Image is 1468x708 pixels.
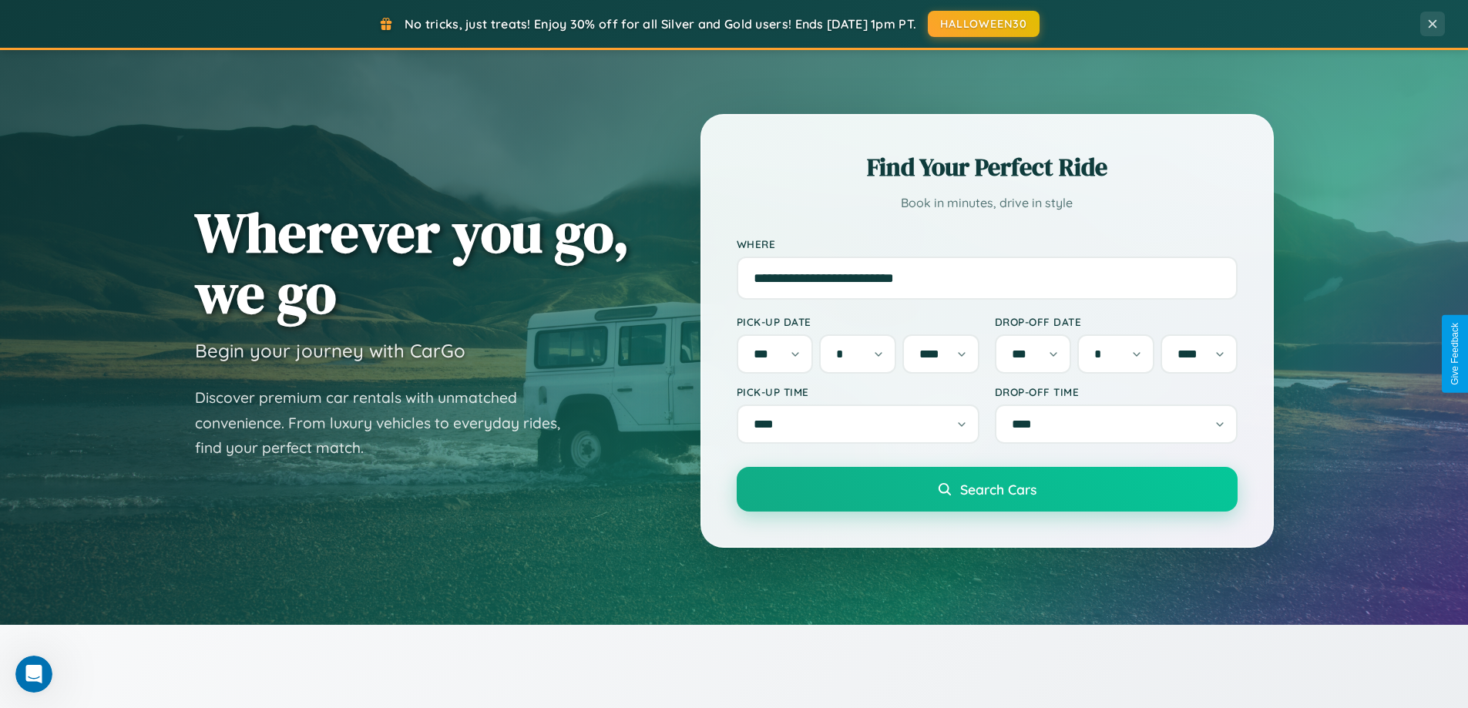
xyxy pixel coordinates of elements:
button: Search Cars [737,467,1238,512]
button: HALLOWEEN30 [928,11,1040,37]
div: Give Feedback [1450,323,1460,385]
span: Search Cars [960,481,1036,498]
span: No tricks, just treats! Enjoy 30% off for all Silver and Gold users! Ends [DATE] 1pm PT. [405,16,916,32]
label: Drop-off Date [995,315,1238,328]
h3: Begin your journey with CarGo [195,339,465,362]
h1: Wherever you go, we go [195,202,630,324]
p: Book in minutes, drive in style [737,192,1238,214]
label: Drop-off Time [995,385,1238,398]
h2: Find Your Perfect Ride [737,150,1238,184]
p: Discover premium car rentals with unmatched convenience. From luxury vehicles to everyday rides, ... [195,385,580,461]
iframe: Intercom live chat [15,656,52,693]
label: Where [737,237,1238,250]
label: Pick-up Time [737,385,979,398]
label: Pick-up Date [737,315,979,328]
